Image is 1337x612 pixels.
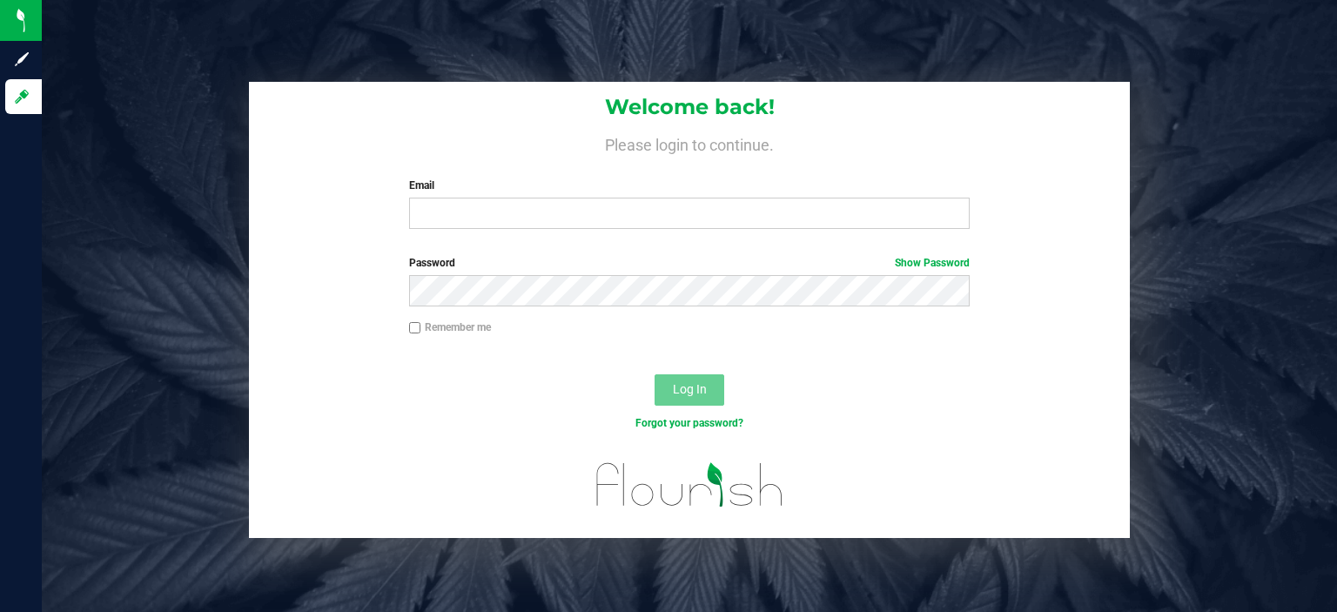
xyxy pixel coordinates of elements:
inline-svg: Log in [13,88,30,105]
span: Password [409,257,455,269]
a: Forgot your password? [635,417,743,429]
inline-svg: Sign up [13,50,30,68]
h4: Please login to continue. [249,132,1130,153]
button: Log In [655,374,724,406]
label: Email [409,178,971,193]
img: flourish_logo.svg [580,449,800,520]
label: Remember me [409,319,491,335]
span: Log In [673,382,707,396]
h1: Welcome back! [249,96,1130,118]
a: Show Password [895,257,970,269]
input: Remember me [409,322,421,334]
